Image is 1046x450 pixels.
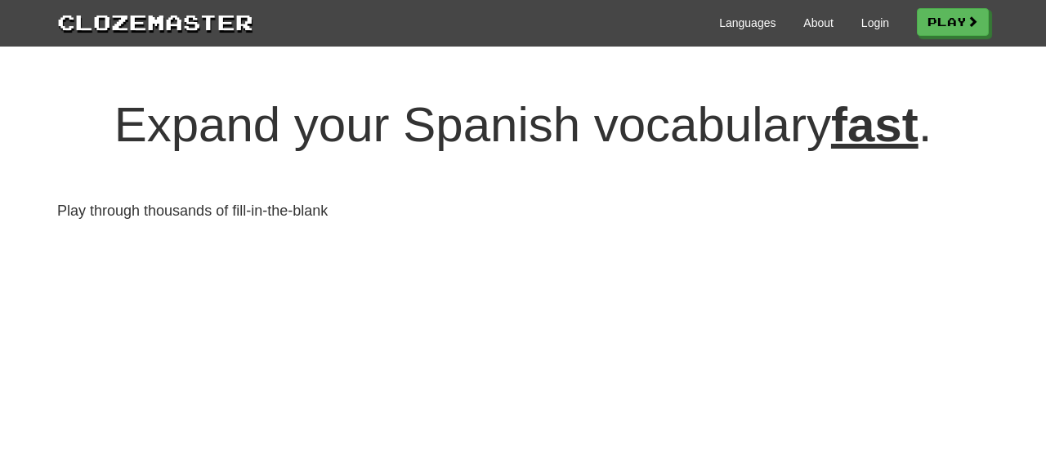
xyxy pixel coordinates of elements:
h1: Expand your Spanish vocabulary . [57,98,989,152]
a: About [803,15,834,31]
a: Login [861,15,889,31]
a: Play [917,8,989,36]
u: fast [831,97,919,152]
p: Play through thousands of fill-in-the-blank [57,201,511,222]
a: Languages [719,15,776,31]
a: Clozemaster [57,7,253,37]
